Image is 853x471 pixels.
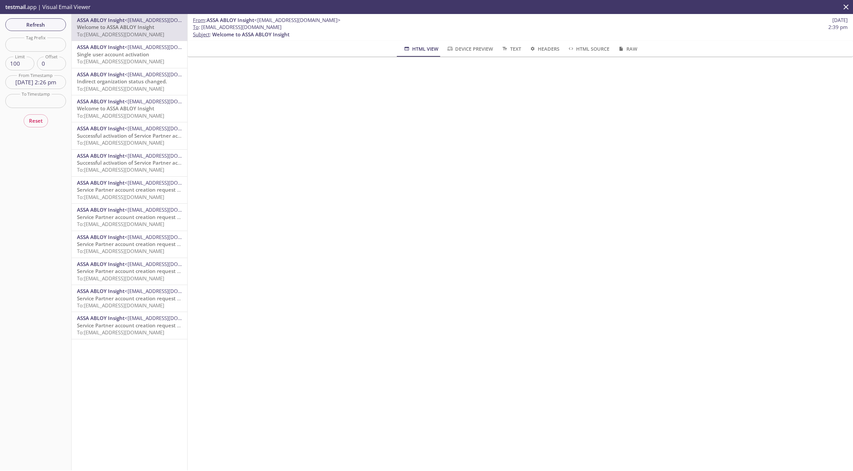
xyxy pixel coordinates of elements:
[77,248,164,254] span: To: [EMAIL_ADDRESS][DOMAIN_NAME]
[72,285,187,312] div: ASSA ABLOY Insight<[EMAIL_ADDRESS][DOMAIN_NAME]>Service Partner account creation request pending ...
[125,17,211,23] span: <[EMAIL_ADDRESS][DOMAIN_NAME]>
[72,204,187,230] div: ASSA ABLOY Insight<[EMAIL_ADDRESS][DOMAIN_NAME]>Service Partner account creation request submitte...
[77,302,164,309] span: To: [EMAIL_ADDRESS][DOMAIN_NAME]
[212,31,290,38] span: Welcome to ASSA ABLOY Insight
[77,241,219,247] span: Service Partner account creation request pending approval
[77,166,164,173] span: To: [EMAIL_ADDRESS][DOMAIN_NAME]
[77,132,193,139] span: Successful activation of Service Partner account!
[617,45,637,53] span: Raw
[193,24,282,31] span: : [EMAIL_ADDRESS][DOMAIN_NAME]
[125,71,211,78] span: <[EMAIL_ADDRESS][DOMAIN_NAME]>
[72,150,187,176] div: ASSA ABLOY Insight<[EMAIL_ADDRESS][DOMAIN_NAME]>Successful activation of Service Partner account!...
[567,45,609,53] span: HTML Source
[125,206,211,213] span: <[EMAIL_ADDRESS][DOMAIN_NAME]>
[72,177,187,203] div: ASSA ABLOY Insight<[EMAIL_ADDRESS][DOMAIN_NAME]>Service Partner account creation request pending ...
[125,315,211,321] span: <[EMAIL_ADDRESS][DOMAIN_NAME]>
[193,24,199,30] span: To
[77,125,125,132] span: ASSA ABLOY Insight
[832,17,848,24] span: [DATE]
[72,231,187,258] div: ASSA ABLOY Insight<[EMAIL_ADDRESS][DOMAIN_NAME]>Service Partner account creation request pending ...
[125,261,211,267] span: <[EMAIL_ADDRESS][DOMAIN_NAME]>
[24,114,48,127] button: Reset
[77,179,125,186] span: ASSA ABLOY Insight
[193,17,341,24] span: :
[72,14,187,339] nav: emails
[29,116,43,125] span: Reset
[77,275,164,282] span: To: [EMAIL_ADDRESS][DOMAIN_NAME]
[125,234,211,240] span: <[EMAIL_ADDRESS][DOMAIN_NAME]>
[207,17,254,23] span: ASSA ABLOY Insight
[446,45,493,53] span: Device Preview
[501,45,521,53] span: Text
[77,288,125,294] span: ASSA ABLOY Insight
[125,179,211,186] span: <[EMAIL_ADDRESS][DOMAIN_NAME]>
[77,159,193,166] span: Successful activation of Service Partner account!
[72,312,187,339] div: ASSA ABLOY Insight<[EMAIL_ADDRESS][DOMAIN_NAME]>Service Partner account creation request submitte...
[403,45,438,53] span: HTML View
[77,71,125,78] span: ASSA ABLOY Insight
[77,206,125,213] span: ASSA ABLOY Insight
[125,288,211,294] span: <[EMAIL_ADDRESS][DOMAIN_NAME]>
[77,221,164,227] span: To: [EMAIL_ADDRESS][DOMAIN_NAME]
[254,17,341,23] span: <[EMAIL_ADDRESS][DOMAIN_NAME]>
[77,17,125,23] span: ASSA ABLOY Insight
[72,68,187,95] div: ASSA ABLOY Insight<[EMAIL_ADDRESS][DOMAIN_NAME]>Indirect organization status changed.To:[EMAIL_AD...
[193,24,848,38] p: :
[193,31,210,38] span: Subject
[125,98,211,105] span: <[EMAIL_ADDRESS][DOMAIN_NAME]>
[77,112,164,119] span: To: [EMAIL_ADDRESS][DOMAIN_NAME]
[77,329,164,336] span: To: [EMAIL_ADDRESS][DOMAIN_NAME]
[77,98,125,105] span: ASSA ABLOY Insight
[77,261,125,267] span: ASSA ABLOY Insight
[77,214,202,220] span: Service Partner account creation request submitted
[77,58,164,65] span: To: [EMAIL_ADDRESS][DOMAIN_NAME]
[77,105,154,112] span: Welcome to ASSA ABLOY Insight
[72,95,187,122] div: ASSA ABLOY Insight<[EMAIL_ADDRESS][DOMAIN_NAME]>Welcome to ASSA ABLOY InsightTo:[EMAIL_ADDRESS][D...
[125,152,211,159] span: <[EMAIL_ADDRESS][DOMAIN_NAME]>
[77,51,149,58] span: Single user account activation
[77,78,167,85] span: Indirect organization status changed.
[193,17,205,23] span: From
[77,152,125,159] span: ASSA ABLOY Insight
[529,45,559,53] span: Headers
[77,24,154,30] span: Welcome to ASSA ABLOY Insight
[77,268,202,274] span: Service Partner account creation request submitted
[77,295,219,302] span: Service Partner account creation request pending approval
[77,44,125,50] span: ASSA ABLOY Insight
[125,44,211,50] span: <[EMAIL_ADDRESS][DOMAIN_NAME]>
[5,3,26,11] span: testmail
[72,122,187,149] div: ASSA ABLOY Insight<[EMAIL_ADDRESS][DOMAIN_NAME]>Successful activation of Service Partner account!...
[72,14,187,41] div: ASSA ABLOY Insight<[EMAIL_ADDRESS][DOMAIN_NAME]>Welcome to ASSA ABLOY InsightTo:[EMAIL_ADDRESS][D...
[11,20,61,29] span: Refresh
[72,258,187,285] div: ASSA ABLOY Insight<[EMAIL_ADDRESS][DOMAIN_NAME]>Service Partner account creation request submitte...
[77,139,164,146] span: To: [EMAIL_ADDRESS][DOMAIN_NAME]
[77,322,202,329] span: Service Partner account creation request submitted
[828,24,848,31] span: 2:39 pm
[125,125,211,132] span: <[EMAIL_ADDRESS][DOMAIN_NAME]>
[77,31,164,38] span: To: [EMAIL_ADDRESS][DOMAIN_NAME]
[72,41,187,68] div: ASSA ABLOY Insight<[EMAIL_ADDRESS][DOMAIN_NAME]>Single user account activationTo:[EMAIL_ADDRESS][...
[5,18,66,31] button: Refresh
[77,194,164,200] span: To: [EMAIL_ADDRESS][DOMAIN_NAME]
[77,315,125,321] span: ASSA ABLOY Insight
[77,234,125,240] span: ASSA ABLOY Insight
[77,186,219,193] span: Service Partner account creation request pending approval
[77,85,164,92] span: To: [EMAIL_ADDRESS][DOMAIN_NAME]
